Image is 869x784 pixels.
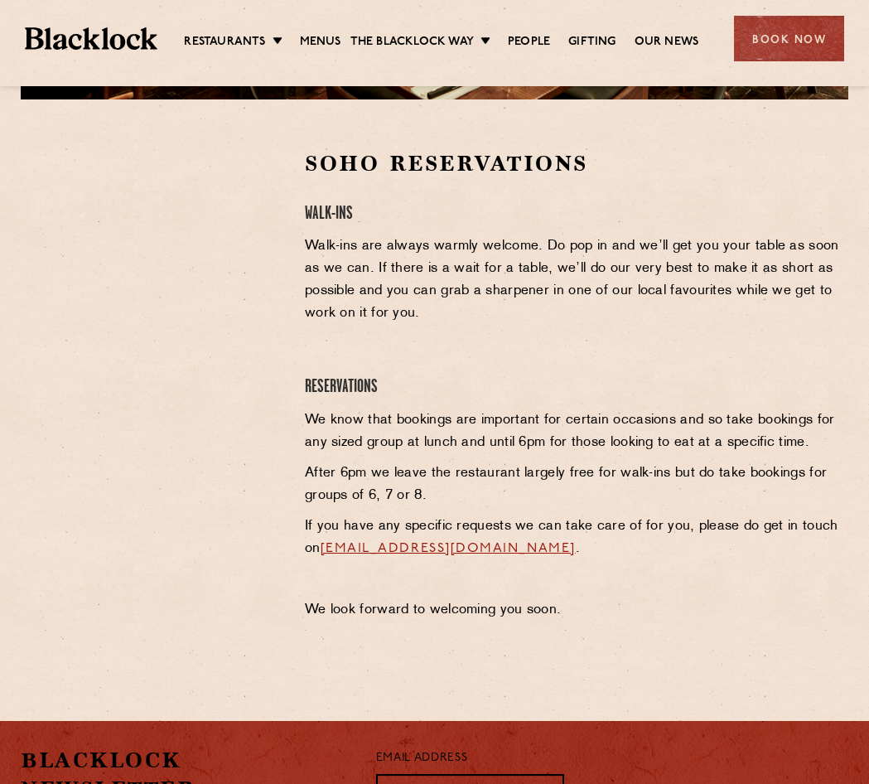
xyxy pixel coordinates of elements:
p: We know that bookings are important for certain occasions and so take bookings for any sized grou... [305,409,848,454]
h2: Soho Reservations [305,149,848,178]
iframe: OpenTable make booking widget [58,149,244,399]
img: BL_Textured_Logo-footer-cropped.svg [25,27,157,50]
div: Book Now [734,16,844,61]
p: After 6pm we leave the restaurant largely free for walk-ins but do take bookings for groups of 6,... [305,462,848,507]
a: The Blacklock Way [350,34,474,52]
a: Menus [300,34,341,52]
a: [EMAIL_ADDRESS][DOMAIN_NAME] [321,542,576,555]
p: If you have any specific requests we can take care of for you, please do get in touch on . [305,515,848,560]
a: Restaurants [184,34,265,52]
p: Walk-ins are always warmly welcome. Do pop in and we’ll get you your table as soon as we can. If ... [305,235,848,325]
h4: Reservations [305,376,848,399]
p: We look forward to welcoming you soon. [305,599,848,622]
a: Gifting [568,34,616,52]
h4: Walk-Ins [305,203,848,225]
a: Our News [635,34,699,52]
label: Email Address [376,749,467,768]
a: People [508,34,550,52]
